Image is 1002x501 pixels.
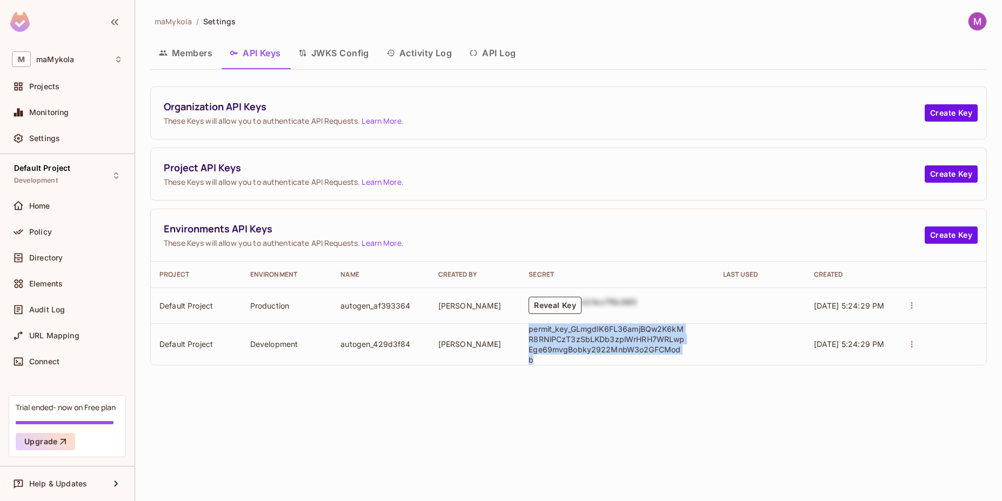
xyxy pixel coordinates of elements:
[29,479,87,488] span: Help & Updates
[362,238,401,248] a: Learn More
[925,104,978,122] button: Create Key
[221,39,290,66] button: API Keys
[164,116,925,126] span: These Keys will allow you to authenticate API Requests. .
[925,165,978,183] button: Create Key
[164,177,925,187] span: These Keys will allow you to authenticate API Requests. .
[332,323,429,365] td: autogen_429d3f84
[723,270,797,279] div: Last Used
[29,134,60,143] span: Settings
[12,51,31,67] span: M
[814,270,887,279] div: Created
[529,270,706,279] div: Secret
[430,323,520,365] td: [PERSON_NAME]
[460,39,524,66] button: API Log
[968,12,986,30] img: Mykola Martynov
[196,16,199,26] li: /
[29,305,65,314] span: Audit Log
[29,253,63,262] span: Directory
[290,39,378,66] button: JWKS Config
[814,301,885,310] span: [DATE] 5:24:29 PM
[159,270,233,279] div: Project
[529,324,685,365] p: permit_key_GLmgdIK6FL36amjBQw2K6kMR8RNlPCzT3zSbLKDb3zplWrHRH7WRLwpEge69mvgBobky2922MnbW3o2GFCModb
[332,288,429,323] td: autogen_af393364
[29,331,79,340] span: URL Mapping
[203,16,236,26] span: Settings
[155,16,192,26] span: maMykola
[29,357,59,366] span: Connect
[29,108,69,117] span: Monitoring
[529,297,582,314] button: Reveal Key
[814,339,885,349] span: [DATE] 5:24:29 PM
[150,39,221,66] button: Members
[430,288,520,323] td: [PERSON_NAME]
[151,288,242,323] td: Default Project
[250,270,324,279] div: Environment
[362,177,401,187] a: Learn More
[925,226,978,244] button: Create Key
[151,323,242,365] td: Default Project
[29,82,59,91] span: Projects
[242,323,332,365] td: Development
[582,297,637,314] div: b24cc7f8c660
[164,100,925,113] span: Organization API Keys
[242,288,332,323] td: Production
[16,433,75,450] button: Upgrade
[29,279,63,288] span: Elements
[438,270,512,279] div: Created By
[16,402,116,412] div: Trial ended- now on Free plan
[36,55,74,64] span: Workspace: maMykola
[164,238,925,248] span: These Keys will allow you to authenticate API Requests. .
[14,176,58,185] span: Development
[29,228,52,236] span: Policy
[29,202,50,210] span: Home
[164,222,925,236] span: Environments API Keys
[14,164,70,172] span: Default Project
[340,270,420,279] div: Name
[904,337,919,352] button: actions
[378,39,461,66] button: Activity Log
[164,161,925,175] span: Project API Keys
[362,116,401,126] a: Learn More
[10,12,30,32] img: SReyMgAAAABJRU5ErkJggg==
[904,298,919,313] button: actions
